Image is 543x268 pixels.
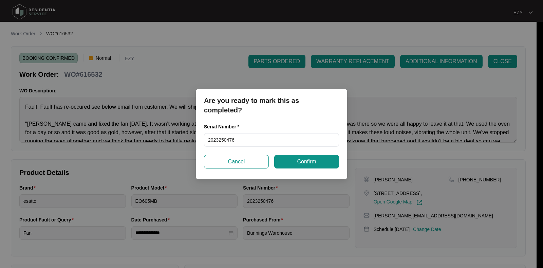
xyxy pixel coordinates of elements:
[204,105,339,115] p: completed?
[274,155,339,168] button: Confirm
[297,158,316,166] span: Confirm
[204,155,269,168] button: Cancel
[204,96,339,105] p: Are you ready to mark this as
[204,123,244,130] label: Serial Number *
[228,158,245,166] span: Cancel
